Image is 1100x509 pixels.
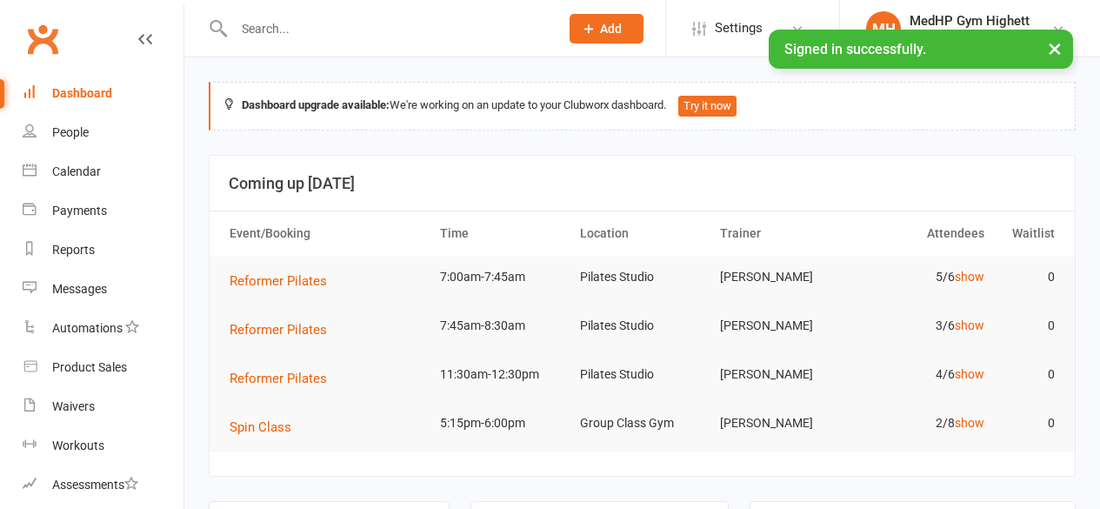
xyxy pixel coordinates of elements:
[23,309,183,348] a: Automations
[52,321,123,335] div: Automations
[52,282,107,296] div: Messages
[52,164,101,178] div: Calendar
[852,257,992,298] td: 5/6
[715,9,763,48] span: Settings
[230,417,303,438] button: Spin Class
[242,98,390,111] strong: Dashboard upgrade available:
[230,419,291,435] span: Spin Class
[955,367,984,381] a: show
[52,478,138,492] div: Assessments
[222,211,432,256] th: Event/Booking
[23,465,183,505] a: Assessments
[21,17,64,61] a: Clubworx
[23,191,183,231] a: Payments
[432,305,572,346] td: 7:45am-8:30am
[230,371,327,386] span: Reformer Pilates
[866,11,901,46] div: MH
[23,270,183,309] a: Messages
[1039,30,1070,67] button: ×
[432,403,572,444] td: 5:15pm-6:00pm
[678,96,737,117] button: Try it now
[955,318,984,332] a: show
[52,204,107,218] div: Payments
[230,273,327,289] span: Reformer Pilates
[52,125,89,139] div: People
[572,305,712,346] td: Pilates Studio
[712,403,852,444] td: [PERSON_NAME]
[992,211,1063,256] th: Waitlist
[570,14,643,44] button: Add
[23,231,183,270] a: Reports
[910,13,1030,29] div: MedHP Gym Highett
[432,354,572,395] td: 11:30am-12:30pm
[852,403,992,444] td: 2/8
[992,403,1063,444] td: 0
[230,319,339,340] button: Reformer Pilates
[600,22,622,36] span: Add
[910,29,1030,44] div: MedHP
[992,305,1063,346] td: 0
[955,270,984,284] a: show
[432,211,572,256] th: Time
[23,113,183,152] a: People
[572,211,712,256] th: Location
[784,41,926,57] span: Signed in successfully.
[230,322,327,338] span: Reformer Pilates
[52,439,104,452] div: Workouts
[230,271,339,291] button: Reformer Pilates
[229,175,1056,192] h3: Coming up [DATE]
[955,416,984,430] a: show
[712,305,852,346] td: [PERSON_NAME]
[209,82,1076,131] div: We're working on an update to your Clubworx dashboard.
[712,257,852,298] td: [PERSON_NAME]
[852,354,992,395] td: 4/6
[52,86,112,100] div: Dashboard
[23,152,183,191] a: Calendar
[23,74,183,113] a: Dashboard
[992,257,1063,298] td: 0
[992,354,1063,395] td: 0
[230,368,339,389] button: Reformer Pilates
[229,17,548,41] input: Search...
[52,243,95,257] div: Reports
[712,211,852,256] th: Trainer
[572,354,712,395] td: Pilates Studio
[852,305,992,346] td: 3/6
[52,360,127,374] div: Product Sales
[432,257,572,298] td: 7:00am-7:45am
[52,399,95,413] div: Waivers
[572,257,712,298] td: Pilates Studio
[23,426,183,465] a: Workouts
[23,348,183,387] a: Product Sales
[712,354,852,395] td: [PERSON_NAME]
[852,211,992,256] th: Attendees
[572,403,712,444] td: Group Class Gym
[23,387,183,426] a: Waivers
